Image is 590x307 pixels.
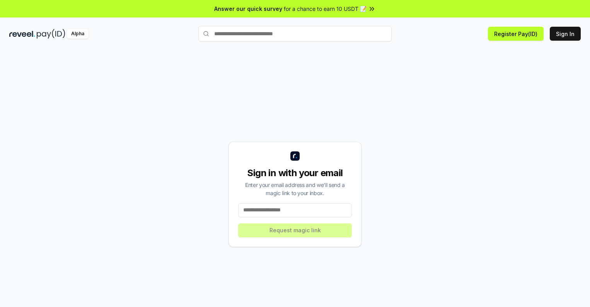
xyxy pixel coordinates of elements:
div: Enter your email address and we’ll send a magic link to your inbox. [238,181,352,197]
button: Register Pay(ID) [488,27,544,41]
img: logo_small [290,151,300,161]
button: Sign In [550,27,581,41]
img: pay_id [37,29,65,39]
div: Sign in with your email [238,167,352,179]
img: reveel_dark [9,29,35,39]
span: Answer our quick survey [214,5,282,13]
span: for a chance to earn 10 USDT 📝 [284,5,367,13]
div: Alpha [67,29,89,39]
